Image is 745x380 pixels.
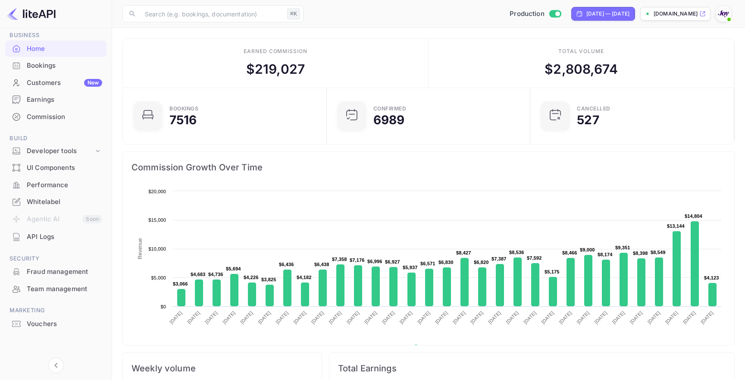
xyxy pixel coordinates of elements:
[5,306,106,315] span: Marketing
[27,146,94,156] div: Developer tools
[48,358,64,373] button: Collapse navigation
[246,60,305,79] div: $ 219,027
[27,284,102,294] div: Team management
[160,304,166,309] text: $0
[332,257,347,262] text: $7,358
[338,361,726,375] span: Total Earnings
[151,275,166,280] text: $5,000
[169,310,183,325] text: [DATE]
[5,134,106,143] span: Build
[509,250,524,255] text: $8,536
[523,310,537,325] text: [DATE]
[527,255,542,261] text: $7,592
[399,310,413,325] text: [DATE]
[27,44,102,54] div: Home
[191,272,206,277] text: $4,683
[5,264,106,280] div: Fraud management
[204,310,219,325] text: [DATE]
[615,245,630,250] text: $9,351
[27,232,102,242] div: API Logs
[438,260,454,265] text: $6,830
[576,310,590,325] text: [DATE]
[173,281,188,286] text: $3,066
[633,251,648,256] text: $8,398
[287,8,300,19] div: ⌘K
[222,310,236,325] text: [DATE]
[470,310,484,325] text: [DATE]
[647,310,661,325] text: [DATE]
[275,310,289,325] text: [DATE]
[5,281,106,298] div: Team management
[420,261,435,266] text: $6,571
[346,310,360,325] text: [DATE]
[208,272,223,277] text: $4,736
[562,250,577,255] text: $8,466
[148,246,166,251] text: $10,000
[416,310,431,325] text: [DATE]
[434,310,449,325] text: [DATE]
[314,262,329,267] text: $6,438
[545,60,618,79] div: $ 2,808,674
[27,319,102,329] div: Vouchers
[27,197,102,207] div: Whitelabel
[27,180,102,190] div: Performance
[5,57,106,73] a: Bookings
[261,277,276,282] text: $3,825
[5,281,106,297] a: Team management
[5,91,106,107] a: Earnings
[571,7,635,21] div: Click to change the date range period
[577,114,599,126] div: 527
[27,61,102,71] div: Bookings
[629,310,644,325] text: [DATE]
[131,361,313,375] span: Weekly volume
[5,109,106,125] a: Commission
[226,266,241,271] text: $5,694
[84,79,102,87] div: New
[27,112,102,122] div: Commission
[456,250,471,255] text: $8,427
[586,10,629,18] div: [DATE] — [DATE]
[373,114,405,126] div: 6989
[505,310,520,325] text: [DATE]
[5,177,106,194] div: Performance
[367,259,382,264] text: $6,996
[5,229,106,245] div: API Logs
[558,47,604,55] div: Total volume
[5,194,106,210] a: Whitelabel
[685,214,703,219] text: $14,804
[7,7,56,21] img: LiteAPI logo
[5,75,106,91] a: CustomersNew
[137,238,143,259] text: Revenue
[239,310,254,325] text: [DATE]
[381,310,396,325] text: [DATE]
[580,247,595,252] text: $9,000
[292,310,307,325] text: [DATE]
[506,9,564,19] div: Switch to Sandbox mode
[487,310,502,325] text: [DATE]
[186,310,201,325] text: [DATE]
[5,160,106,176] a: UI Components
[651,250,666,255] text: $8,549
[452,310,466,325] text: [DATE]
[491,256,507,261] text: $7,387
[279,262,294,267] text: $6,436
[682,310,697,325] text: [DATE]
[148,189,166,194] text: $20,000
[704,275,719,280] text: $4,123
[540,310,555,325] text: [DATE]
[5,57,106,74] div: Bookings
[131,160,726,174] span: Commission Growth Over Time
[545,269,560,274] text: $5,175
[5,41,106,57] a: Home
[27,78,102,88] div: Customers
[140,5,284,22] input: Search (e.g. bookings, documentation)
[403,265,418,270] text: $5,937
[593,310,608,325] text: [DATE]
[5,316,106,332] a: Vouchers
[363,310,378,325] text: [DATE]
[654,10,698,18] p: [DOMAIN_NAME]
